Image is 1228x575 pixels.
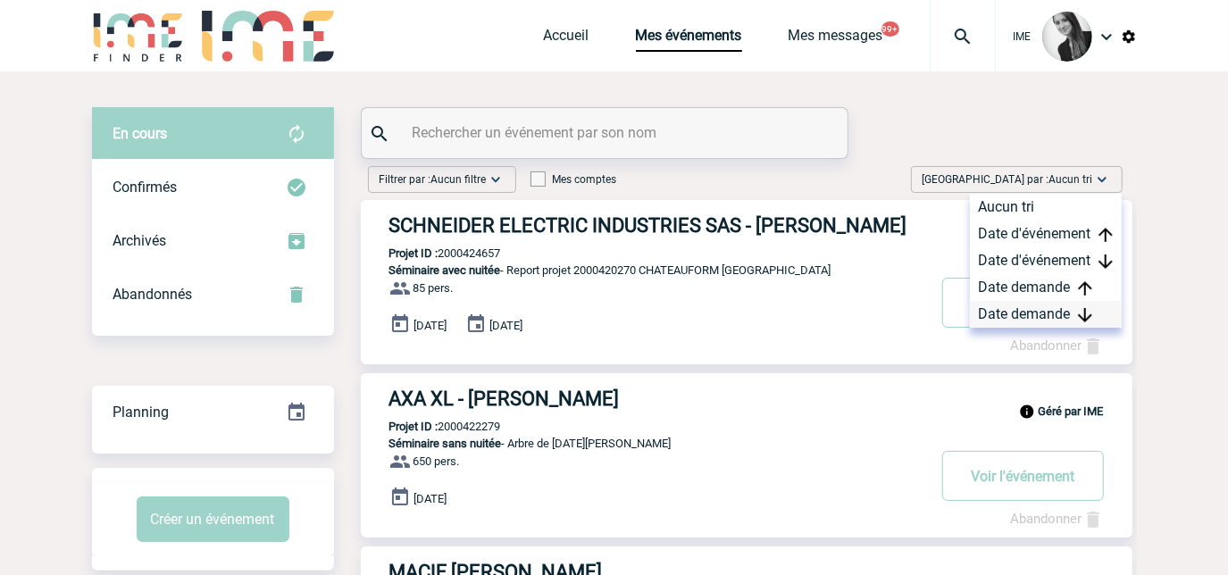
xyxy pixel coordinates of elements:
[942,451,1104,501] button: Voir l'événement
[970,274,1122,301] div: Date demande
[530,173,617,186] label: Mes comptes
[113,232,167,249] span: Archivés
[544,27,589,52] a: Accueil
[1078,281,1092,296] img: arrow_upward.png
[361,420,501,433] p: 2000422279
[92,386,334,439] div: Retrouvez ici tous vos événements organisés par date et état d'avancement
[389,246,439,260] b: Projet ID :
[137,496,289,542] button: Créer un événement
[487,171,505,188] img: baseline_expand_more_white_24dp-b.png
[92,385,334,437] a: Planning
[1039,404,1104,418] b: Géré par IME
[414,319,447,332] span: [DATE]
[408,120,806,146] input: Rechercher un événement par son nom
[361,437,925,450] p: - Arbre de [DATE][PERSON_NAME]
[361,387,1132,410] a: AXA XL - [PERSON_NAME]
[1078,308,1092,322] img: arrow_downward.png
[380,171,487,188] span: Filtrer par :
[490,319,523,332] span: [DATE]
[1049,173,1093,186] span: Aucun tri
[970,247,1122,274] div: Date d'événement
[1014,30,1032,43] span: IME
[1099,254,1113,269] img: arrow_downward.png
[113,179,178,196] span: Confirmés
[970,301,1122,328] div: Date demande
[1019,404,1035,420] img: info_black_24dp.svg
[92,214,334,268] div: Retrouvez ici tous les événements que vous avez décidé d'archiver
[431,173,487,186] span: Aucun filtre
[389,387,925,410] h3: AXA XL - [PERSON_NAME]
[923,171,1093,188] span: [GEOGRAPHIC_DATA] par :
[113,404,170,421] span: Planning
[389,263,501,277] span: Séminaire avec nuitée
[92,107,334,161] div: Retrouvez ici tous vos évènements avant confirmation
[1099,228,1113,242] img: arrow_upward.png
[1011,337,1104,354] a: Abandonner
[361,246,501,260] p: 2000424657
[361,214,1132,237] a: SCHNEIDER ELECTRIC INDUSTRIES SAS - [PERSON_NAME]
[92,268,334,321] div: Retrouvez ici tous vos événements annulés
[789,27,883,52] a: Mes messages
[113,286,193,303] span: Abandonnés
[970,221,1122,247] div: Date d'événement
[361,263,925,277] p: - Report projet 2000420270 CHATEAUFORM [GEOGRAPHIC_DATA]
[92,11,185,62] img: IME-Finder
[970,194,1122,221] div: Aucun tri
[113,125,168,142] span: En cours
[389,437,502,450] span: Séminaire sans nuitée
[414,492,447,505] span: [DATE]
[881,21,899,37] button: 99+
[1093,171,1111,188] img: baseline_expand_more_white_24dp-b.png
[389,420,439,433] b: Projet ID :
[942,278,1104,328] button: Voir l'événement
[1011,511,1104,527] a: Abandonner
[414,455,460,469] span: 650 pers.
[414,282,454,296] span: 85 pers.
[389,214,925,237] h3: SCHNEIDER ELECTRIC INDUSTRIES SAS - [PERSON_NAME]
[1042,12,1092,62] img: 101050-0.jpg
[636,27,742,52] a: Mes événements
